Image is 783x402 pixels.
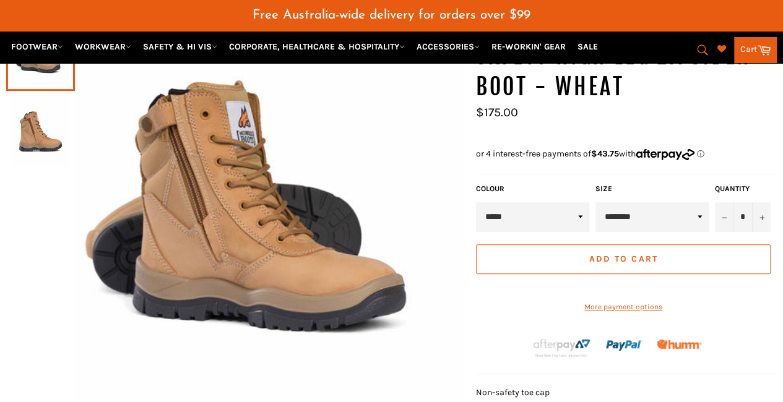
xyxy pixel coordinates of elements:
span: Add to Cart [589,254,657,264]
img: MONGREL 951050 Non-Safety High Leg Zipsider Boot - Wheat - Workin' Gear [75,11,464,399]
li: Non-safety toe cap [476,387,777,398]
a: WORKWEAR [70,36,136,58]
img: paypal.png [606,327,642,363]
a: SALE [573,36,603,58]
a: FOOTWEAR [6,36,68,58]
span: Free Australia-wide delivery for orders over $99 [253,9,530,22]
img: Afterpay-Logo-on-dark-bg_large.png [532,337,592,357]
img: Humm_core_logo_RGB-01_300x60px_small_195d8312-4386-4de7-b182-0ef9b6303a37.png [657,340,702,349]
button: Increase item quantity by one [752,202,771,232]
img: MONGREL 951050 Non-Safety High Leg Zipsider Boot - Wheat - Workin' Gear [12,97,69,165]
a: More payment options [476,302,771,312]
a: SAFETY & HI VIS [138,36,222,58]
button: Reduce item quantity by one [715,202,733,232]
a: Cart [734,37,777,63]
button: Add to Cart [476,244,771,274]
a: ACCESSORIES [412,36,485,58]
label: Quantity [715,184,771,194]
span: $175.00 [476,105,518,119]
label: COLOUR [476,184,589,194]
a: RE-WORKIN' GEAR [487,36,571,58]
label: Size [595,184,709,194]
a: CORPORATE, HEALTHCARE & HOSPITALITY [224,36,410,58]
